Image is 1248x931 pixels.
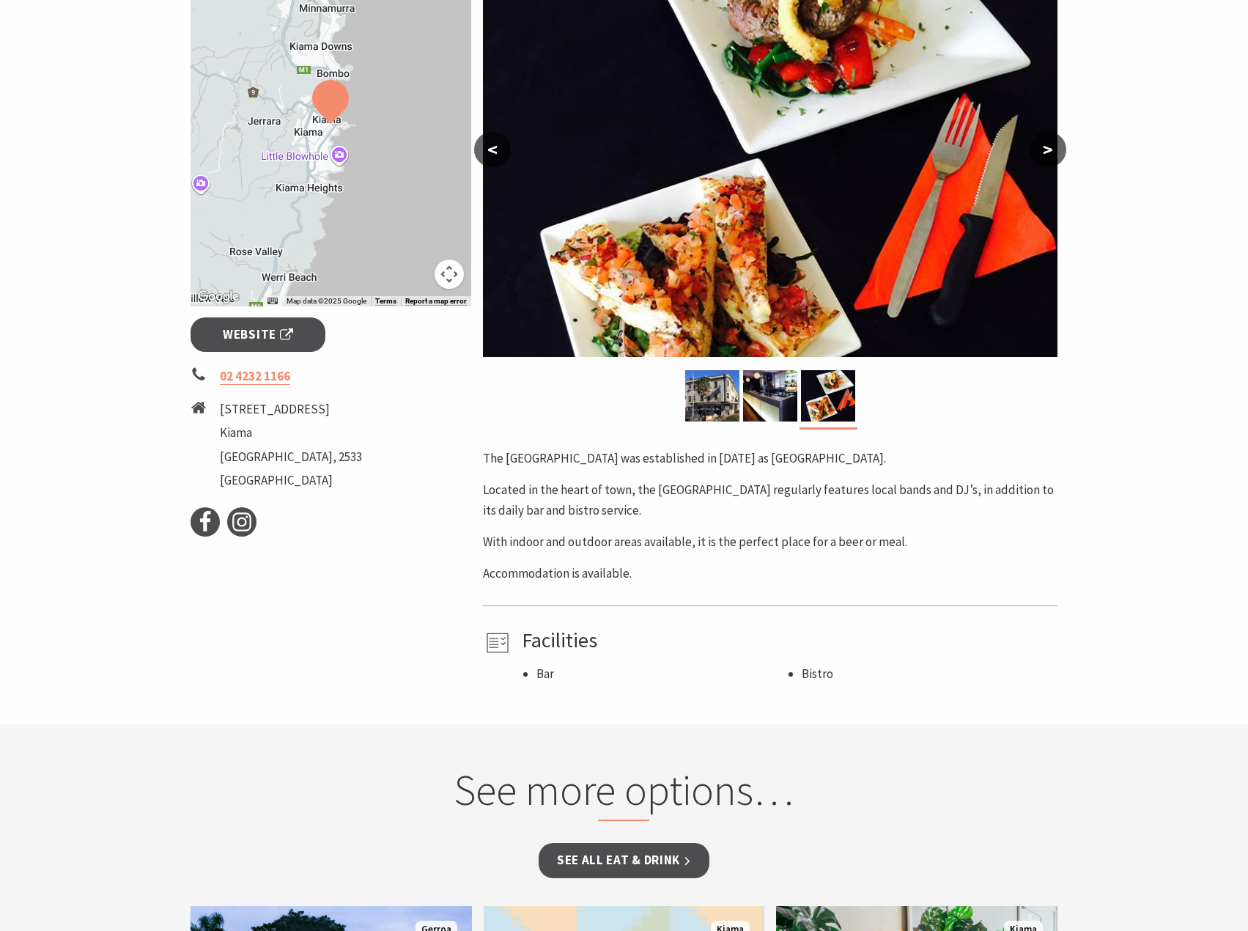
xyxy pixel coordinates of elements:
p: The [GEOGRAPHIC_DATA] was established in [DATE] as [GEOGRAPHIC_DATA]. [483,449,1057,468]
button: Map camera controls [435,260,464,289]
p: Accommodation is available. [483,564,1057,584]
a: See all Eat & Drink [539,843,709,877]
a: Terms (opens in new tab) [375,297,396,306]
li: [GEOGRAPHIC_DATA] [220,471,362,490]
span: Website [223,325,293,345]
a: Report a map error [405,297,467,306]
li: Kiama [220,423,362,443]
button: > [1030,132,1066,167]
a: 02 4232 1166 [220,368,290,385]
li: [STREET_ADDRESS] [220,400,362,419]
button: < [474,132,511,167]
li: Bistro [802,664,1052,684]
p: With indoor and outdoor areas available, it is the perfect place for a beer or meal. [483,532,1057,552]
h2: See more options… [344,765,904,822]
li: [GEOGRAPHIC_DATA], 2533 [220,447,362,467]
img: Google [194,287,243,306]
p: Located in the heart of town, the [GEOGRAPHIC_DATA] regularly features local bands and DJ’s, in a... [483,480,1057,520]
h4: Facilities [522,628,1052,653]
button: Keyboard shortcuts [267,296,278,306]
a: Open this area in Google Maps (opens a new window) [194,287,243,306]
a: Website [191,317,326,352]
li: Bar [536,664,787,684]
span: Map data ©2025 Google [287,297,366,305]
